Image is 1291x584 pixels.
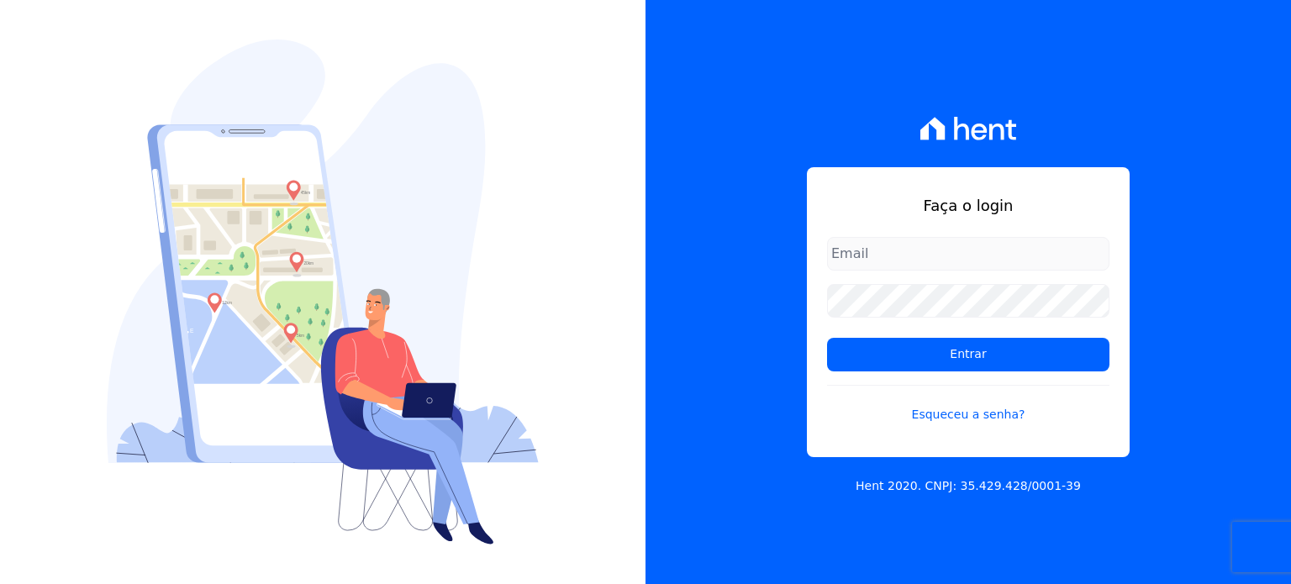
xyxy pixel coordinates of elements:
[856,477,1081,495] p: Hent 2020. CNPJ: 35.429.428/0001-39
[827,237,1109,271] input: Email
[827,385,1109,424] a: Esqueceu a senha?
[107,39,539,545] img: Login
[827,338,1109,371] input: Entrar
[827,194,1109,217] h1: Faça o login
